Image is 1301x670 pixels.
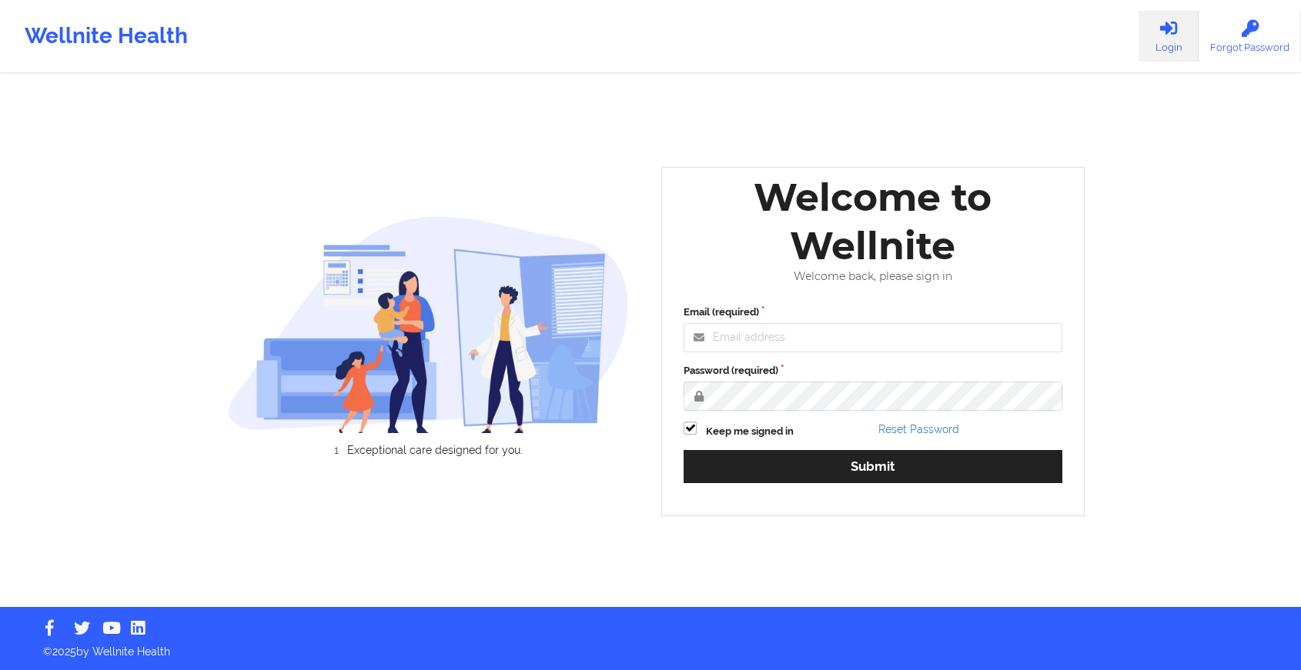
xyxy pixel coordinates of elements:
[706,424,794,439] label: Keep me signed in
[684,363,1062,378] label: Password (required)
[228,215,630,433] img: wellnite-auth-hero_200.c722682e.png
[878,423,959,435] a: Reset Password
[1199,11,1301,62] a: Forgot Password
[673,173,1073,270] div: Welcome to Wellnite
[684,323,1062,352] input: Email address
[673,270,1073,283] div: Welcome back, please sign in
[1139,11,1199,62] a: Login
[241,444,629,456] li: Exceptional care designed for you.
[684,450,1062,483] button: Submit
[32,633,1269,659] p: © 2025 by Wellnite Health
[684,305,1062,320] label: Email (required)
